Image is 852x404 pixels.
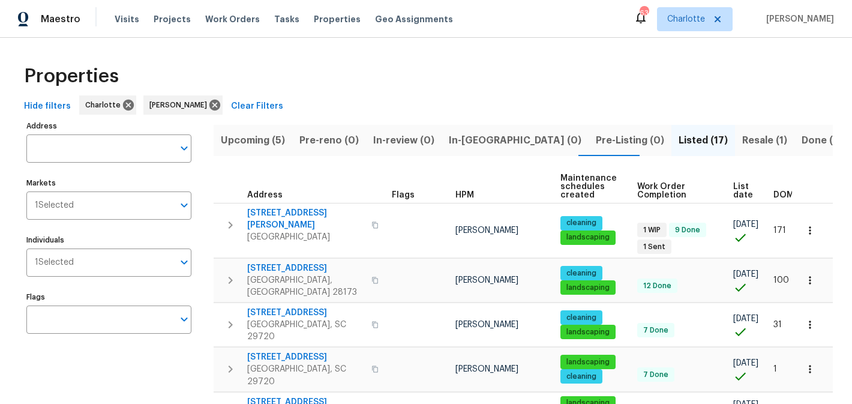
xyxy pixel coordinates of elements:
span: In-review (0) [373,132,434,149]
span: cleaning [562,218,601,228]
button: Clear Filters [226,95,288,118]
span: Charlotte [85,99,125,111]
span: DOM [773,191,794,199]
span: Pre-Listing (0) [596,132,664,149]
button: Hide filters [19,95,76,118]
span: Flags [392,191,415,199]
label: Individuals [26,237,191,244]
span: Properties [24,70,119,82]
button: Open [176,311,193,328]
span: cleaning [562,372,601,382]
span: Resale (1) [742,132,787,149]
span: 1 Selected [35,200,74,211]
span: 7 Done [638,325,673,336]
span: landscaping [562,232,614,243]
span: 9 Done [670,225,705,235]
span: Address [247,191,283,199]
span: Maestro [41,13,80,25]
button: Open [176,140,193,157]
span: Visits [115,13,139,25]
span: cleaning [562,268,601,279]
span: [PERSON_NAME] [455,276,518,285]
span: [STREET_ADDRESS][PERSON_NAME] [247,207,364,231]
span: 1 WIP [638,225,665,235]
div: Charlotte [79,95,136,115]
span: Projects [154,13,191,25]
span: 12 Done [638,281,676,291]
span: [PERSON_NAME] [761,13,834,25]
span: 171 [773,226,786,235]
span: [PERSON_NAME] [455,365,518,373]
span: [GEOGRAPHIC_DATA], SC 29720 [247,363,364,387]
span: Upcoming (5) [221,132,285,149]
span: Listed (17) [679,132,728,149]
span: List date [733,182,753,199]
span: [DATE] [733,359,758,367]
span: 100 [773,276,789,285]
span: [STREET_ADDRESS] [247,307,364,319]
span: [PERSON_NAME] [149,99,212,111]
span: landscaping [562,283,614,293]
span: landscaping [562,357,614,367]
span: In-[GEOGRAPHIC_DATA] (0) [449,132,581,149]
span: [PERSON_NAME] [455,226,518,235]
label: Flags [26,294,191,301]
span: Pre-reno (0) [299,132,359,149]
span: cleaning [562,313,601,323]
span: Work Order Completion [637,182,713,199]
span: Geo Assignments [375,13,453,25]
label: Address [26,122,191,130]
span: 31 [773,321,782,329]
label: Markets [26,179,191,187]
span: [GEOGRAPHIC_DATA] [247,231,364,243]
span: 1 Selected [35,258,74,268]
span: 1 [773,365,777,373]
span: [STREET_ADDRESS] [247,262,364,274]
span: [GEOGRAPHIC_DATA], SC 29720 [247,319,364,343]
span: [STREET_ADDRESS] [247,351,364,363]
div: 63 [640,7,648,19]
span: [DATE] [733,270,758,279]
span: [DATE] [733,315,758,323]
span: [PERSON_NAME] [455,321,518,329]
span: 7 Done [638,370,673,380]
button: Open [176,254,193,271]
span: HPM [455,191,474,199]
span: [DATE] [733,220,758,229]
span: Clear Filters [231,99,283,114]
span: 1 Sent [638,242,670,252]
span: [GEOGRAPHIC_DATA], [GEOGRAPHIC_DATA] 28173 [247,274,364,298]
span: Work Orders [205,13,260,25]
button: Open [176,197,193,214]
span: Tasks [274,15,299,23]
span: Charlotte [667,13,705,25]
div: [PERSON_NAME] [143,95,223,115]
span: Properties [314,13,361,25]
span: Hide filters [24,99,71,114]
span: landscaping [562,327,614,337]
span: Maintenance schedules created [560,174,617,199]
